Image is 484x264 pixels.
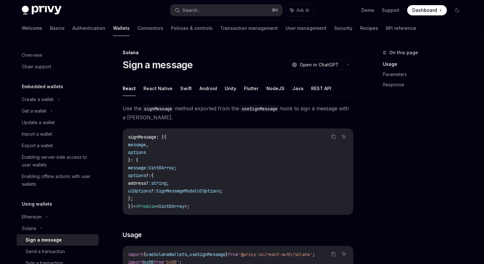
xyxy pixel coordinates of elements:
[22,173,95,188] div: Enabling offline actions with user wallets
[128,251,143,257] span: import
[149,180,151,186] span: :
[292,81,303,96] button: Java
[146,251,187,257] span: useSolanaWallets
[146,173,151,178] span: ?:
[182,6,200,14] div: Search...
[340,250,348,258] button: Ask AI
[143,81,173,96] button: React Native
[156,134,166,140] span: : ({
[22,63,51,71] div: Chain support
[17,49,99,61] a: Overview
[22,96,53,103] div: Create a wallet
[187,203,190,209] span: ;
[288,59,343,70] button: Open in ChatGPT
[286,21,327,36] a: User management
[151,173,154,178] span: {
[190,251,225,257] span: useSignMessage
[72,21,105,36] a: Authentication
[26,248,65,255] div: Send a transaction
[113,21,130,36] a: Wallets
[340,132,348,141] button: Ask AI
[141,105,175,112] code: signMessage
[128,165,149,171] span: message:
[22,200,52,208] h5: Using wallets
[329,132,338,141] button: Copy the contents from the code block
[128,203,133,209] span: })
[300,62,339,68] span: Open in ChatGPT
[360,21,378,36] a: Recipes
[383,80,467,90] a: Response
[17,151,99,171] a: Enabling server-side access to user wallets
[149,165,174,171] span: Uint8Array
[184,203,187,209] span: >
[17,171,99,190] a: Enabling offline actions with user wallets
[311,81,331,96] button: REST API
[22,107,46,115] div: Get a wallet
[17,61,99,72] a: Chain support
[128,142,146,148] span: message
[128,134,156,140] span: signMessage
[128,196,133,201] span: };
[296,7,309,13] span: Ask AI
[128,149,146,155] span: options
[22,119,55,126] div: Update a wallet
[151,188,156,194] span: ?:
[312,251,315,257] span: ;
[239,105,280,112] code: useSignMessage
[383,69,467,80] a: Parameters
[382,7,399,13] a: Support
[225,251,228,257] span: }
[180,81,192,96] button: Swift
[143,251,146,257] span: {
[17,234,99,246] a: Sign a message
[123,230,142,239] span: Usage
[174,165,177,171] span: ;
[22,225,36,232] div: Solana
[22,6,61,15] img: dark logo
[17,128,99,140] a: Import a wallet
[272,8,278,13] span: ⌘ K
[128,157,138,163] span: }: {
[452,5,462,15] button: Toggle dark mode
[22,51,42,59] div: Overview
[156,188,220,194] span: SignMessageModalUIOptions
[412,7,437,13] span: Dashboard
[159,203,184,209] span: Uint8Array
[334,21,352,36] a: Security
[361,7,374,13] a: Demo
[220,188,223,194] span: ;
[22,153,95,169] div: Enabling server-side access to user wallets
[17,246,99,257] a: Send a transaction
[22,130,52,138] div: Import a wallet
[386,21,416,36] a: API reference
[128,173,146,178] span: options
[266,81,285,96] button: NodeJS
[383,59,467,69] a: Usage
[151,180,166,186] span: string
[166,180,169,186] span: ;
[225,81,236,96] button: Unity
[199,81,217,96] button: Android
[128,180,149,186] span: address?
[389,49,418,56] span: On this page
[156,203,159,209] span: <
[407,5,447,15] a: Dashboard
[50,21,65,36] a: Basics
[244,81,259,96] button: Flutter
[286,4,314,16] button: Ask AI
[123,59,193,71] h1: Sign a message
[329,250,338,258] button: Copy the contents from the code block
[22,21,42,36] a: Welcome
[170,4,282,16] button: Search...⌘K
[22,213,42,221] div: Ethereum
[187,251,190,257] span: ,
[137,21,163,36] a: Connectors
[133,203,138,209] span: =>
[123,49,353,56] div: Solana
[123,81,136,96] button: React
[220,21,278,36] a: Transaction management
[138,203,156,209] span: Promise
[22,142,53,149] div: Export a wallet
[238,251,312,257] span: '@privy-io/react-auth/solana'
[171,21,213,36] a: Policies & controls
